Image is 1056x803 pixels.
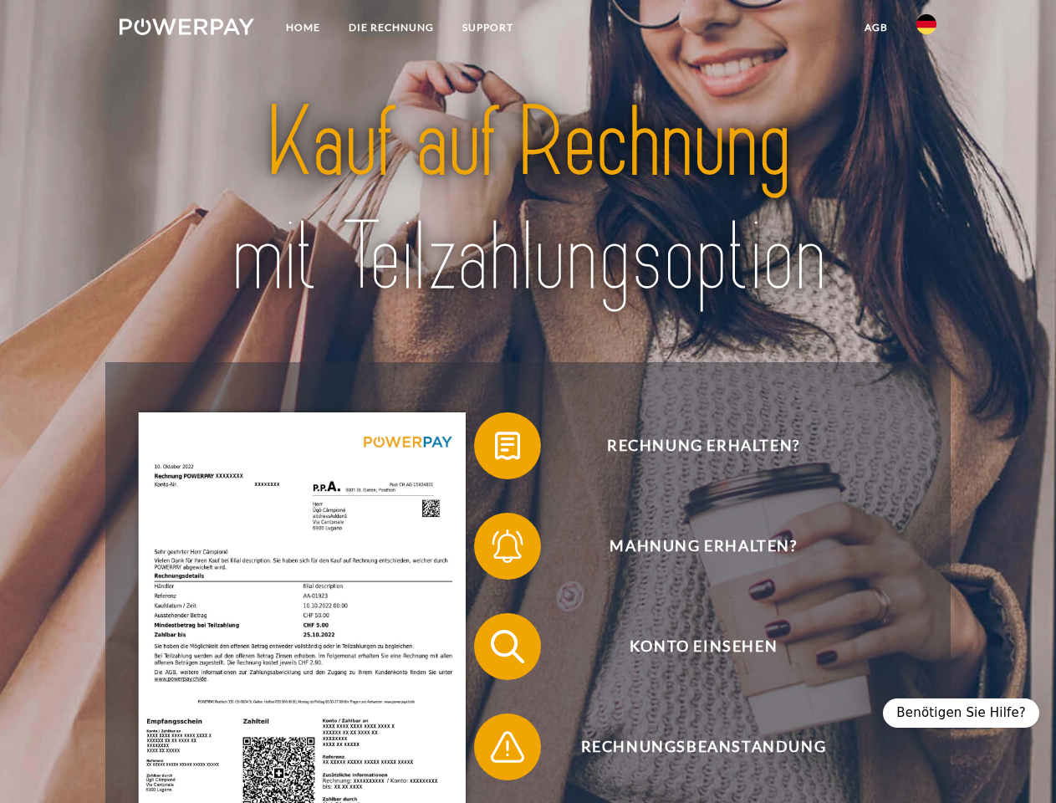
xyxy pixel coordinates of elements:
img: title-powerpay_de.svg [160,80,896,320]
span: Mahnung erhalten? [498,513,908,580]
span: Rechnung erhalten? [498,412,908,479]
a: Home [272,13,334,43]
img: qb_bill.svg [487,425,528,467]
span: Rechnungsbeanstandung [498,713,908,780]
img: qb_warning.svg [487,726,528,768]
a: agb [850,13,902,43]
button: Konto einsehen [474,613,909,680]
img: qb_bell.svg [487,525,528,567]
img: qb_search.svg [487,626,528,667]
img: de [916,14,936,34]
a: DIE RECHNUNG [334,13,448,43]
button: Rechnungsbeanstandung [474,713,909,780]
span: Konto einsehen [498,613,908,680]
div: Benötigen Sie Hilfe? [883,698,1039,728]
img: logo-powerpay-white.svg [120,18,254,35]
button: Mahnung erhalten? [474,513,909,580]
button: Rechnung erhalten? [474,412,909,479]
a: SUPPORT [448,13,528,43]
